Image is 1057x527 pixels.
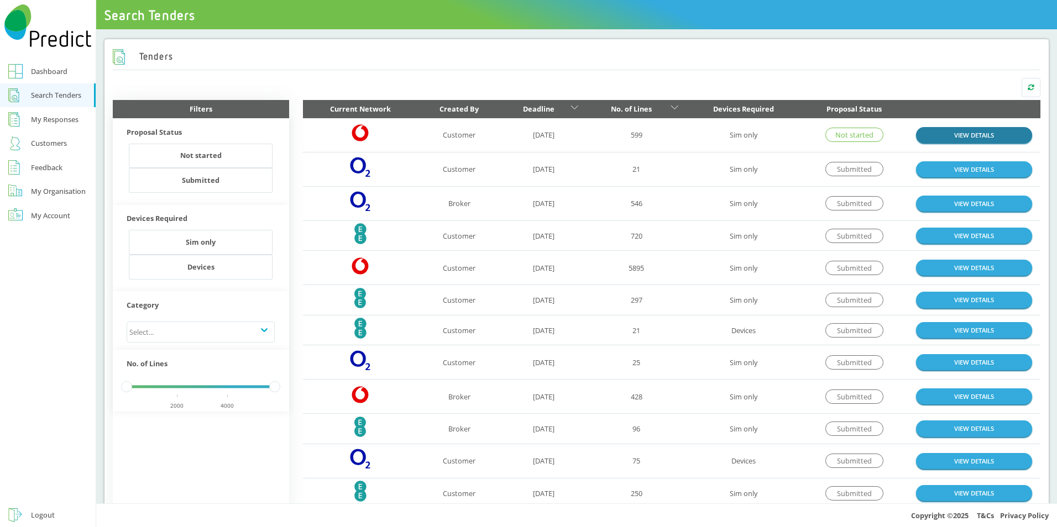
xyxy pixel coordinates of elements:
[587,220,687,251] td: 720
[687,285,802,315] td: Sim only
[916,388,1032,404] a: VIEW DETAILS
[509,102,568,115] div: Deadline
[500,186,586,220] td: [DATE]
[687,186,802,220] td: Sim only
[1000,510,1049,520] a: Privacy Policy
[595,102,668,115] div: No. of Lines
[687,220,802,251] td: Sim only
[500,220,586,251] td: [DATE]
[311,102,410,115] div: Current Network
[418,152,501,186] td: Customer
[418,315,501,345] td: Customer
[587,315,687,345] td: 21
[500,251,586,285] td: [DATE]
[500,118,586,152] td: [DATE]
[500,444,586,478] td: [DATE]
[418,118,501,152] td: Customer
[687,118,802,152] td: Sim only
[587,380,687,414] td: 428
[4,4,92,47] img: Predict Mobile
[916,228,1032,244] a: VIEW DETAILS
[31,185,86,198] div: My Organisation
[587,118,687,152] td: 599
[418,380,501,414] td: Broker
[187,263,214,271] div: Devices
[31,508,55,521] div: Logout
[916,354,1032,370] a: VIEW DETAILS
[418,186,501,220] td: Broker
[587,414,687,444] td: 96
[916,127,1032,143] a: VIEW DETAILS
[916,485,1032,501] a: VIEW DETAILS
[916,196,1032,212] a: VIEW DETAILS
[695,102,793,115] div: Devices Required
[31,65,67,78] div: Dashboard
[825,389,884,404] div: Submitted
[500,285,586,315] td: [DATE]
[825,486,884,500] div: Submitted
[825,261,884,275] div: Submitted
[31,113,79,126] div: My Responses
[916,161,1032,177] a: VIEW DETAILS
[587,285,687,315] td: 297
[418,251,501,285] td: Customer
[916,292,1032,308] a: VIEW DETAILS
[418,220,501,251] td: Customer
[127,298,275,317] div: Category
[500,152,586,186] td: [DATE]
[129,325,154,339] div: Select...
[500,345,586,380] td: [DATE]
[809,102,899,115] div: Proposal Status
[127,212,275,230] div: Devices Required
[127,125,275,144] div: Proposal Status
[687,414,802,444] td: Sim only
[129,168,273,193] button: Submitted
[916,453,1032,469] a: VIEW DETAILS
[418,444,501,478] td: Customer
[180,152,222,159] div: Not started
[687,251,802,285] td: Sim only
[687,478,802,508] td: Sim only
[113,49,173,65] h2: Tenders
[587,478,687,508] td: 250
[587,152,687,186] td: 21
[587,186,687,220] td: 546
[825,229,884,243] div: Submitted
[687,345,802,380] td: Sim only
[500,315,586,345] td: [DATE]
[129,230,273,255] button: Sim only
[113,100,289,118] div: Filters
[140,399,214,412] div: 2000
[825,323,884,338] div: Submitted
[426,102,493,115] div: Created By
[687,152,802,186] td: Sim only
[182,177,219,184] div: Submitted
[500,380,586,414] td: [DATE]
[587,251,687,285] td: 5895
[418,414,501,444] td: Broker
[500,478,586,508] td: [DATE]
[687,444,802,478] td: Devices
[500,414,586,444] td: [DATE]
[31,161,62,174] div: Feedback
[31,136,67,150] div: Customers
[825,355,884,370] div: Submitted
[129,255,273,280] button: Devices
[825,162,884,176] div: Submitted
[825,293,884,307] div: Submitted
[687,315,802,345] td: Devices
[825,454,884,468] div: Submitted
[825,196,884,210] div: Submitted
[96,503,1057,527] div: Copyright © 2025
[190,399,264,412] div: 4000
[977,510,994,520] a: T&Cs
[916,420,1032,436] a: VIEW DETAILS
[587,444,687,478] td: 75
[129,144,273,168] button: Not started
[31,209,70,222] div: My Account
[587,345,687,380] td: 25
[127,357,275,375] div: No. of Lines
[186,239,216,246] div: Sim only
[825,128,884,142] div: Not started
[916,322,1032,338] a: VIEW DETAILS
